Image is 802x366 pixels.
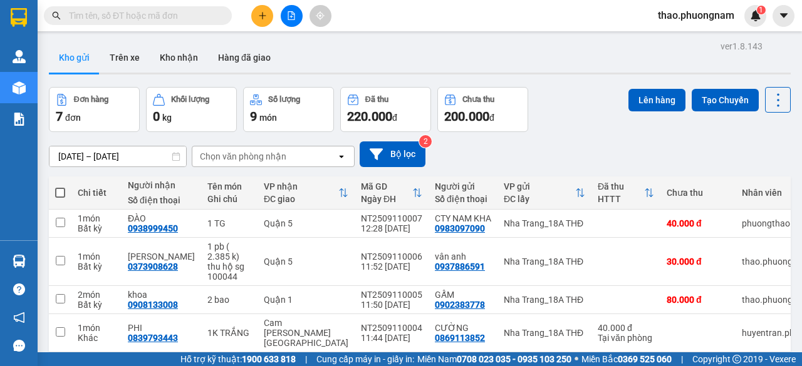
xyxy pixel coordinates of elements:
[259,113,277,123] span: món
[268,95,300,104] div: Số lượng
[258,176,355,210] th: Toggle SortBy
[667,295,729,305] div: 80.000 đ
[721,39,763,53] div: ver 1.8.143
[13,255,26,268] img: warehouse-icon
[361,223,422,233] div: 12:28 [DATE]
[773,5,794,27] button: caret-down
[336,151,346,161] svg: open
[264,218,348,228] div: Quận 5
[435,223,485,233] div: 0983097090
[435,213,491,223] div: CTY NAM KHA
[49,87,140,132] button: Đơn hàng7đơn
[74,95,108,104] div: Đơn hàng
[207,262,251,282] div: thu hộ sg 100044
[287,11,296,20] span: file-add
[78,300,115,310] div: Bất kỳ
[361,323,422,333] div: NT2509110004
[258,11,267,20] span: plus
[681,352,683,366] span: |
[347,109,392,124] span: 220.000
[361,290,422,300] div: NT2509110005
[361,262,422,272] div: 11:52 [DATE]
[365,95,388,104] div: Đã thu
[128,290,195,300] div: khoa
[264,257,348,267] div: Quận 5
[435,290,491,300] div: GẤM
[146,87,237,132] button: Khối lượng0kg
[667,257,729,267] div: 30.000 đ
[78,213,115,223] div: 1 món
[457,354,571,364] strong: 0708 023 035 - 0935 103 250
[444,109,489,124] span: 200.000
[489,113,494,123] span: đ
[667,188,729,198] div: Chưa thu
[497,176,591,210] th: Toggle SortBy
[340,87,431,132] button: Đã thu220.000đ
[504,218,585,228] div: Nha Trang_18A THĐ
[52,11,61,20] span: search
[305,352,307,366] span: |
[732,355,741,363] span: copyright
[208,43,281,73] button: Hàng đã giao
[435,262,485,272] div: 0937886591
[49,43,100,73] button: Kho gửi
[56,109,63,124] span: 7
[200,150,286,163] div: Chọn văn phòng nhận
[207,295,251,305] div: 2 bao
[49,146,186,166] input: Select a date range.
[361,194,412,204] div: Ngày ĐH
[778,10,789,21] span: caret-down
[128,223,178,233] div: 0938999450
[13,312,25,323] span: notification
[462,95,494,104] div: Chưa thu
[13,50,26,63] img: warehouse-icon
[435,181,491,191] div: Người gửi
[78,262,115,272] div: Bất kỳ
[598,323,654,333] div: 40.000 đ
[13,340,25,352] span: message
[150,43,208,73] button: Kho nhận
[128,333,178,343] div: 0839793443
[207,218,251,228] div: 1 TG
[757,6,766,14] sup: 1
[153,109,160,124] span: 0
[207,181,251,191] div: Tên món
[207,194,251,204] div: Ghi chú
[78,290,115,300] div: 2 món
[692,89,759,111] button: Tạo Chuyến
[128,262,178,272] div: 0373908628
[162,113,172,123] span: kg
[128,300,178,310] div: 0908133008
[417,352,571,366] span: Miền Nam
[435,333,485,343] div: 0869113852
[128,213,195,223] div: ĐÀO
[128,323,195,333] div: PHI
[13,283,25,295] span: question-circle
[207,328,251,338] div: 1K TRẮNG
[759,6,763,14] span: 1
[618,354,672,364] strong: 0369 525 060
[128,195,195,205] div: Số điện thoại
[250,109,257,124] span: 9
[355,176,429,210] th: Toggle SortBy
[316,352,414,366] span: Cung cấp máy in - giấy in:
[251,5,273,27] button: plus
[628,89,685,111] button: Lên hàng
[316,11,325,20] span: aim
[504,257,585,267] div: Nha Trang_18A THĐ
[264,194,338,204] div: ĐC giao
[504,328,585,338] div: Nha Trang_18A THĐ
[435,194,491,204] div: Số điện thoại
[361,213,422,223] div: NT2509110007
[100,43,150,73] button: Trên xe
[78,323,115,333] div: 1 món
[310,5,331,27] button: aim
[591,176,660,210] th: Toggle SortBy
[264,318,348,348] div: Cam [PERSON_NAME][GEOGRAPHIC_DATA]
[435,252,491,262] div: vân anh
[207,241,251,262] div: 1 pb ( 2.385 k)
[69,9,217,23] input: Tìm tên, số ĐT hoặc mã đơn
[581,352,672,366] span: Miền Bắc
[264,295,348,305] div: Quận 1
[360,141,425,167] button: Bộ lọc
